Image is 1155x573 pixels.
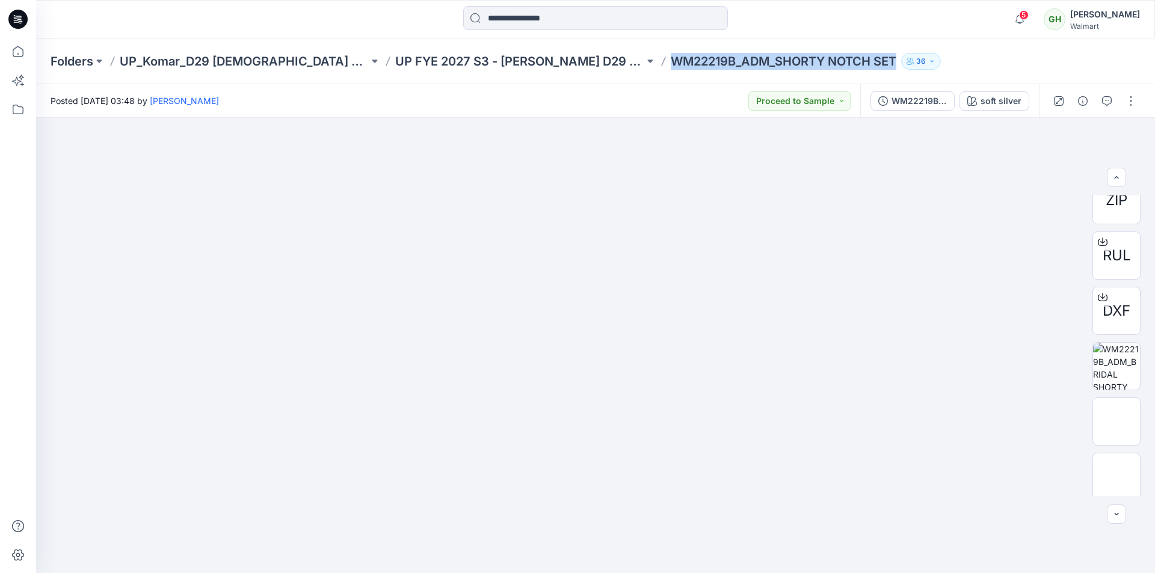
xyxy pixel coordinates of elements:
p: WM22219B_ADM_SHORTY NOTCH SET [671,53,896,70]
button: WM22219B-Proto comment applied pattern [870,91,955,111]
div: soft silver [981,94,1021,108]
button: Details [1073,91,1092,111]
span: DXF [1103,300,1130,322]
a: Folders [51,53,93,70]
div: Walmart [1070,22,1140,31]
span: 5 [1019,10,1029,20]
p: 36 [916,55,926,68]
button: soft silver [959,91,1029,111]
a: UP FYE 2027 S3 - [PERSON_NAME] D29 [DEMOGRAPHIC_DATA] Sleepwear [395,53,644,70]
div: [PERSON_NAME] [1070,7,1140,22]
div: GH [1044,8,1065,30]
span: ZIP [1106,189,1127,211]
a: [PERSON_NAME] [150,96,219,106]
a: UP_Komar_D29 [DEMOGRAPHIC_DATA] Sleep [120,53,369,70]
button: 36 [901,53,941,70]
span: Posted [DATE] 03:48 by [51,94,219,107]
img: WM22219B_ADM_BRIDAL SHORTY NOTCH SET_COLORWAY_RIBBONS V2 CW1_WM22219B_ADM_SHORTY NOTCH SET_COLORW... [1093,343,1140,390]
span: RUL [1103,245,1131,266]
div: WM22219B-Proto comment applied pattern [892,94,947,108]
